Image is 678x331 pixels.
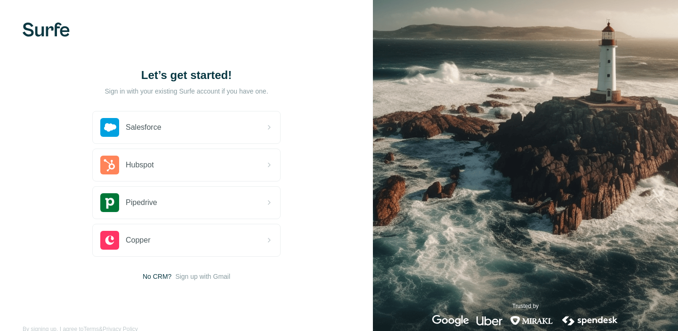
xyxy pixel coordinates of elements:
img: spendesk's logo [561,315,619,326]
img: mirakl's logo [510,315,553,326]
img: google's logo [432,315,469,326]
span: Copper [126,235,150,246]
img: salesforce's logo [100,118,119,137]
span: Hubspot [126,159,154,171]
img: pipedrive's logo [100,193,119,212]
p: Sign in with your existing Surfe account if you have one. [105,87,268,96]
img: hubspot's logo [100,156,119,174]
img: copper's logo [100,231,119,250]
span: Salesforce [126,122,161,133]
img: uber's logo [476,315,502,326]
span: Pipedrive [126,197,157,208]
span: No CRM? [143,272,171,281]
h1: Let’s get started! [92,68,281,83]
img: Surfe's logo [23,23,70,37]
button: Sign up with Gmail [175,272,230,281]
p: Trusted by [512,302,539,310]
